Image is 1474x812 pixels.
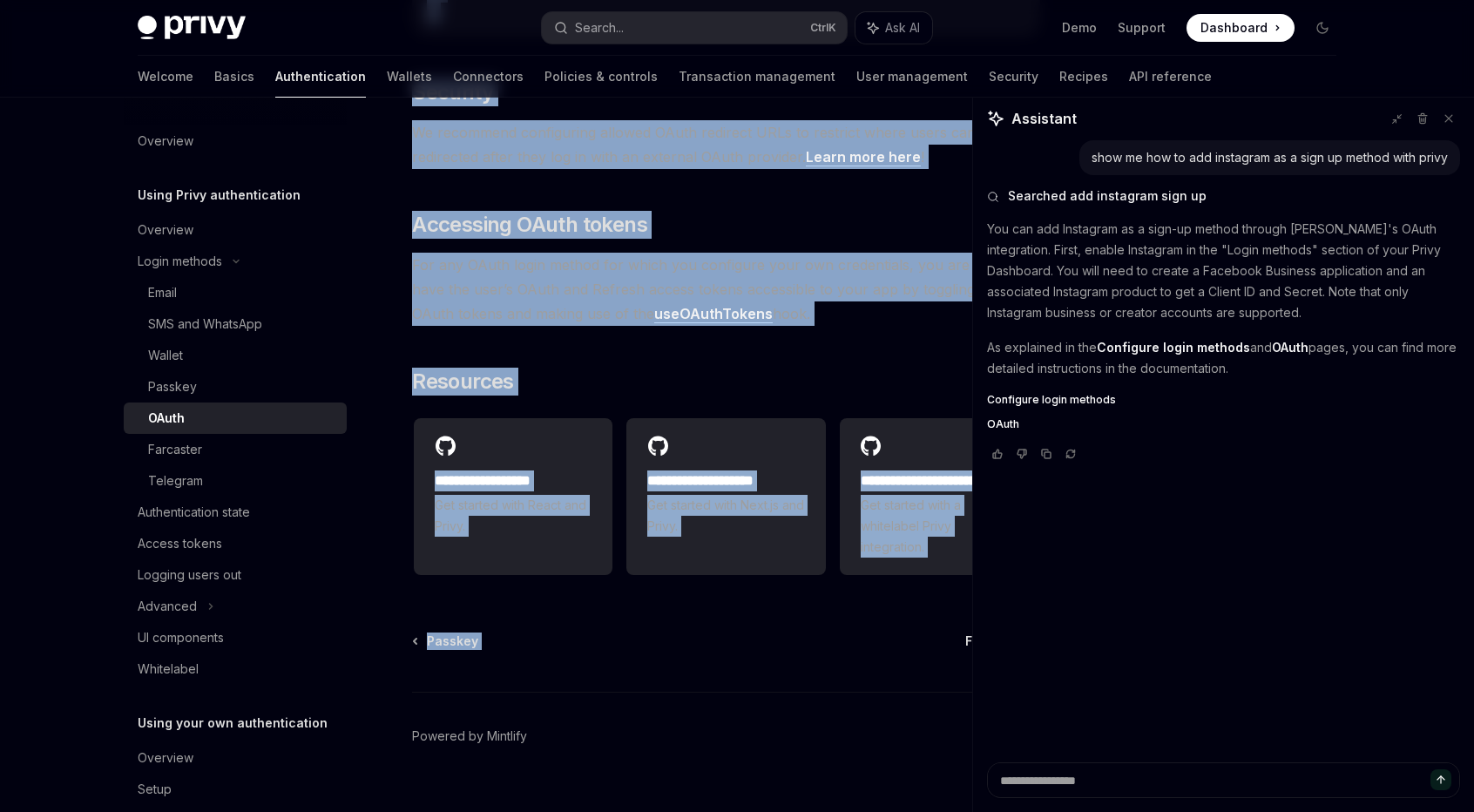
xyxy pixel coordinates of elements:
[575,17,624,38] div: Search...
[148,408,185,429] div: OAuth
[138,220,193,240] div: Overview
[412,368,514,396] span: Resources
[148,314,262,335] div: SMS and WhatsApp
[435,495,592,537] span: Get started with React and Privy.
[989,56,1038,98] a: Security
[124,622,347,653] a: UI components
[138,56,193,98] a: Welcome
[1062,19,1097,37] a: Demo
[148,345,183,366] div: Wallet
[1118,19,1166,37] a: Support
[138,565,241,585] div: Logging users out
[138,779,172,800] div: Setup
[138,131,193,152] div: Overview
[806,148,921,166] a: Learn more here
[1187,14,1295,42] a: Dashboard
[138,502,250,523] div: Authentication state
[148,282,177,303] div: Email
[1011,108,1077,129] span: Assistant
[124,497,347,528] a: Authentication state
[124,403,347,434] a: OAuth
[148,470,203,491] div: Telegram
[214,56,254,98] a: Basics
[987,417,1460,431] a: OAuth
[412,211,647,239] span: Accessing OAuth tokens
[453,56,524,98] a: Connectors
[414,633,478,650] a: Passkey
[275,56,366,98] a: Authentication
[1430,769,1451,790] button: Send message
[965,633,1025,650] span: Farcaster
[855,12,932,44] button: Ask AI
[138,748,193,768] div: Overview
[124,434,347,465] a: Farcaster
[1129,56,1212,98] a: API reference
[1272,340,1308,355] strong: OAuth
[138,16,246,40] img: dark logo
[885,19,920,37] span: Ask AI
[138,185,301,206] h5: Using Privy authentication
[987,393,1460,407] a: Configure login methods
[1308,14,1336,42] button: Toggle dark mode
[124,125,347,157] a: Overview
[124,371,347,403] a: Passkey
[412,727,527,745] a: Powered by Mintlify
[148,439,202,460] div: Farcaster
[387,56,432,98] a: Wallets
[124,277,347,308] a: Email
[138,627,224,648] div: UI components
[679,56,835,98] a: Transaction management
[1097,340,1250,355] strong: Configure login methods
[124,214,347,246] a: Overview
[124,528,347,559] a: Access tokens
[148,376,197,397] div: Passkey
[810,21,836,35] span: Ctrl K
[124,774,347,805] a: Setup
[124,653,347,685] a: Whitelabel
[138,251,222,272] div: Login methods
[1008,187,1207,205] span: Searched add instagram sign up
[1200,19,1268,37] span: Dashboard
[124,559,347,591] a: Logging users out
[654,305,773,323] a: useOAuthTokens
[138,533,222,554] div: Access tokens
[542,12,847,44] button: Search...CtrlK
[544,56,658,98] a: Policies & controls
[1059,56,1108,98] a: Recipes
[856,56,968,98] a: User management
[965,633,1038,650] a: Farcaster
[138,659,199,680] div: Whitelabel
[647,495,804,537] span: Get started with Next.js and Privy.
[124,465,347,497] a: Telegram
[861,495,1018,558] span: Get started with a whitelabel Privy integration.
[412,120,1040,169] span: We recommend configuring allowed OAuth redirect URLs to restrict where users can be redirected af...
[427,633,478,650] span: Passkey
[987,393,1116,407] span: Configure login methods
[987,219,1460,323] p: You can add Instagram as a sign-up method through [PERSON_NAME]'s OAuth integration. First, enabl...
[124,340,347,371] a: Wallet
[412,253,1040,326] span: For any OAuth login method for which you configure your own credentials, you are able to have the...
[987,187,1460,205] button: Searched add instagram sign up
[987,417,1019,431] span: OAuth
[138,596,197,617] div: Advanced
[987,337,1460,379] p: As explained in the and pages, you can find more detailed instructions in the documentation.
[138,713,328,734] h5: Using your own authentication
[124,308,347,340] a: SMS and WhatsApp
[124,742,347,774] a: Overview
[1092,149,1448,166] div: show me how to add instagram as a sign up method with privy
